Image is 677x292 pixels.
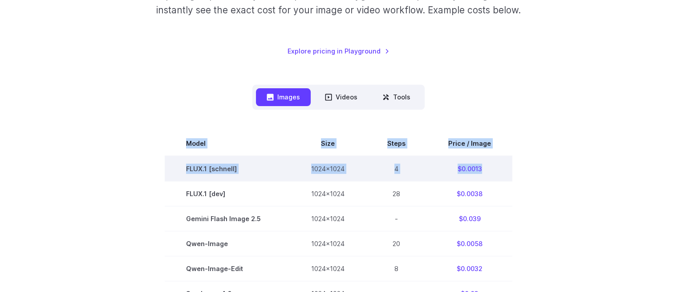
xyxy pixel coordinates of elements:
td: 1024x1024 [290,181,366,206]
td: $0.0038 [427,181,512,206]
button: Videos [314,88,368,106]
td: Qwen-Image [165,231,290,256]
td: 1024x1024 [290,156,366,181]
th: Steps [366,131,427,156]
span: Gemini Flash Image 2.5 [186,214,268,224]
td: 1024x1024 [290,256,366,281]
td: - [366,206,427,231]
td: 8 [366,256,427,281]
td: FLUX.1 [dev] [165,181,290,206]
td: $0.0032 [427,256,512,281]
td: 4 [366,156,427,181]
th: Size [290,131,366,156]
td: $0.0058 [427,231,512,256]
td: $0.0013 [427,156,512,181]
td: 1024x1024 [290,206,366,231]
td: $0.039 [427,206,512,231]
button: Images [256,88,311,106]
th: Price / Image [427,131,512,156]
td: Qwen-Image-Edit [165,256,290,281]
td: FLUX.1 [schnell] [165,156,290,181]
td: 1024x1024 [290,231,366,256]
button: Tools [372,88,421,106]
th: Model [165,131,290,156]
a: Explore pricing in Playground [288,46,389,56]
td: 20 [366,231,427,256]
td: 28 [366,181,427,206]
